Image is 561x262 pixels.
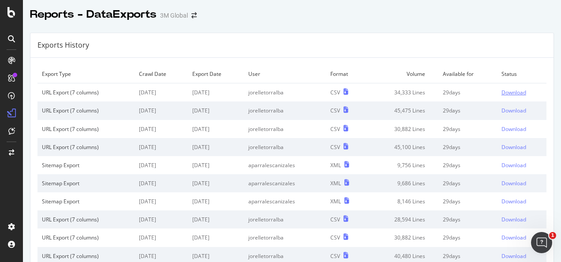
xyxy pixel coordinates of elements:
td: jorelletorralba [244,228,326,247]
div: CSV [330,252,340,260]
div: URL Export (7 columns) [42,125,130,133]
div: CSV [330,125,340,133]
div: URL Export (7 columns) [42,216,130,223]
div: XML [330,180,341,187]
td: aparralescanizales [244,156,326,174]
td: [DATE] [188,101,244,120]
div: Exports History [37,40,89,50]
div: Download [501,252,526,260]
div: Reports - DataExports [30,7,157,22]
div: arrow-right-arrow-left [191,12,197,19]
div: Download [501,125,526,133]
td: 29 days [438,210,497,228]
td: 28,594 Lines [367,210,438,228]
td: [DATE] [188,174,244,192]
div: Download [501,198,526,205]
a: Download [501,125,542,133]
td: [DATE] [188,210,244,228]
td: Crawl Date [135,65,188,83]
td: 29 days [438,83,497,102]
a: Download [501,161,542,169]
td: 9,756 Lines [367,156,438,174]
td: 29 days [438,120,497,138]
div: 3M Global [160,11,188,20]
td: [DATE] [135,174,188,192]
td: 8,146 Lines [367,192,438,210]
div: Download [501,89,526,96]
div: Download [501,216,526,223]
a: Download [501,234,542,241]
iframe: Intercom live chat [531,232,552,253]
td: 29 days [438,101,497,120]
td: [DATE] [135,156,188,174]
td: 29 days [438,192,497,210]
div: CSV [330,89,340,96]
div: URL Export (7 columns) [42,234,130,241]
td: [DATE] [135,120,188,138]
a: Download [501,107,542,114]
div: URL Export (7 columns) [42,89,130,96]
td: Export Date [188,65,244,83]
div: Download [501,143,526,151]
td: [DATE] [135,101,188,120]
td: 34,333 Lines [367,83,438,102]
td: 30,882 Lines [367,120,438,138]
td: [DATE] [135,210,188,228]
td: [DATE] [188,138,244,156]
td: [DATE] [188,192,244,210]
td: 29 days [438,174,497,192]
td: [DATE] [135,83,188,102]
div: URL Export (7 columns) [42,143,130,151]
div: Sitemap Export [42,161,130,169]
a: Download [501,89,542,96]
td: [DATE] [188,120,244,138]
td: Status [497,65,546,83]
div: Download [501,234,526,241]
td: aparralescanizales [244,174,326,192]
td: Format [326,65,367,83]
td: [DATE] [188,156,244,174]
td: jorelletorralba [244,120,326,138]
div: Download [501,161,526,169]
td: [DATE] [188,83,244,102]
div: Download [501,180,526,187]
td: 45,100 Lines [367,138,438,156]
div: URL Export (7 columns) [42,107,130,114]
div: XML [330,198,341,205]
td: 29 days [438,228,497,247]
div: Sitemap Export [42,180,130,187]
a: Download [501,180,542,187]
td: aparralescanizales [244,192,326,210]
td: Volume [367,65,438,83]
div: URL Export (7 columns) [42,252,130,260]
div: Sitemap Export [42,198,130,205]
td: 29 days [438,138,497,156]
div: CSV [330,143,340,151]
td: jorelletorralba [244,138,326,156]
div: XML [330,161,341,169]
td: jorelletorralba [244,210,326,228]
td: 29 days [438,156,497,174]
td: 45,475 Lines [367,101,438,120]
td: User [244,65,326,83]
td: 30,882 Lines [367,228,438,247]
div: Download [501,107,526,114]
td: [DATE] [188,228,244,247]
td: [DATE] [135,192,188,210]
div: CSV [330,216,340,223]
td: Available for [438,65,497,83]
a: Download [501,143,542,151]
td: [DATE] [135,138,188,156]
td: [DATE] [135,228,188,247]
div: CSV [330,107,340,114]
td: jorelletorralba [244,83,326,102]
td: jorelletorralba [244,101,326,120]
span: 1 [549,232,556,239]
td: 9,686 Lines [367,174,438,192]
div: CSV [330,234,340,241]
a: Download [501,216,542,223]
a: Download [501,252,542,260]
td: Export Type [37,65,135,83]
a: Download [501,198,542,205]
